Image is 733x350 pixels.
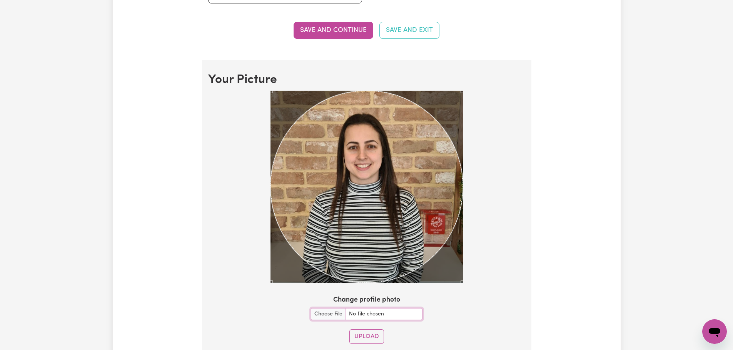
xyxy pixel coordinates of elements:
[333,295,400,305] label: Change profile photo
[270,91,463,283] div: Use the arrow keys to move the crop selection area
[702,319,727,344] iframe: Button to launch messaging window
[379,22,439,39] button: Save and Exit
[349,329,384,344] button: Upload
[294,22,373,39] button: Save and continue
[208,73,525,87] h2: Your Picture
